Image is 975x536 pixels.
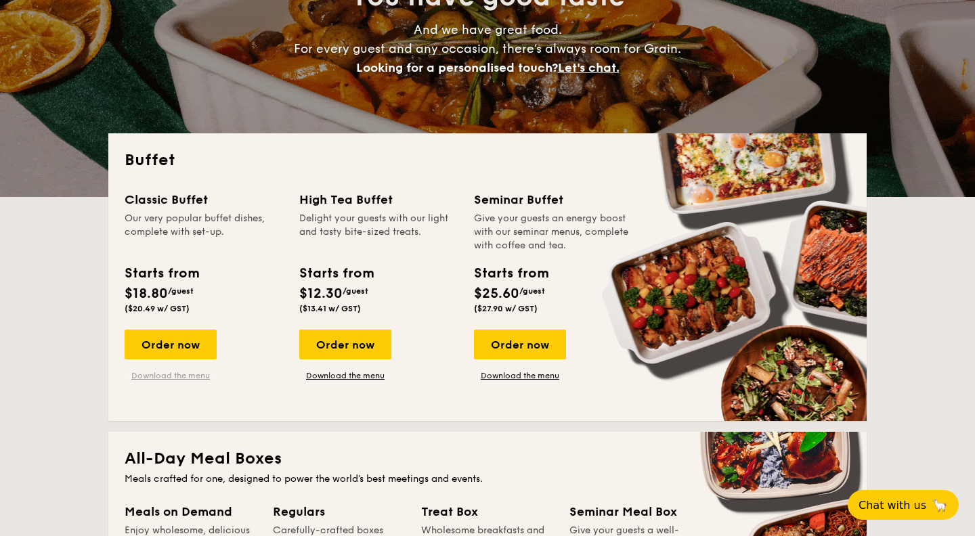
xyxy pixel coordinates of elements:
span: $12.30 [299,286,343,302]
span: $25.60 [474,286,519,302]
span: Chat with us [859,499,926,512]
a: Download the menu [125,370,217,381]
span: Looking for a personalised touch? [356,60,558,75]
span: ($20.49 w/ GST) [125,304,190,313]
div: Give your guests an energy boost with our seminar menus, complete with coffee and tea. [474,212,632,252]
div: Delight your guests with our light and tasty bite-sized treats. [299,212,458,252]
h2: All-Day Meal Boxes [125,448,850,470]
span: /guest [519,286,545,296]
span: /guest [343,286,368,296]
span: ($13.41 w/ GST) [299,304,361,313]
div: Seminar Meal Box [569,502,701,521]
div: Order now [474,330,566,359]
span: /guest [168,286,194,296]
div: Starts from [474,263,548,284]
div: Order now [125,330,217,359]
h2: Buffet [125,150,850,171]
div: Meals crafted for one, designed to power the world's best meetings and events. [125,472,850,486]
a: Download the menu [474,370,566,381]
div: Classic Buffet [125,190,283,209]
div: Our very popular buffet dishes, complete with set-up. [125,212,283,252]
div: Starts from [299,263,373,284]
div: High Tea Buffet [299,190,458,209]
a: Download the menu [299,370,391,381]
span: Let's chat. [558,60,620,75]
span: ($27.90 w/ GST) [474,304,538,313]
span: And we have great food. For every guest and any occasion, there’s always room for Grain. [294,22,681,75]
div: Treat Box [421,502,553,521]
button: Chat with us🦙 [848,490,959,520]
div: Regulars [273,502,405,521]
div: Meals on Demand [125,502,257,521]
div: Starts from [125,263,198,284]
span: $18.80 [125,286,168,302]
div: Seminar Buffet [474,190,632,209]
div: Order now [299,330,391,359]
span: 🦙 [932,497,948,513]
